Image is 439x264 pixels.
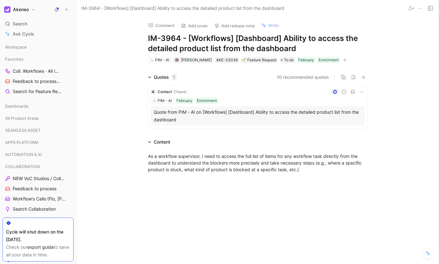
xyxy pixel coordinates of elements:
span: Workflow's Calls (Flo, [PERSON_NAME], [PERSON_NAME]) [13,196,68,202]
div: 1 [171,74,177,80]
span: Favorites [5,56,23,62]
img: logo [151,89,156,94]
h1: Akeneo [13,7,29,12]
span: Collaboration · UR by project [13,216,65,222]
button: Add release note [211,21,258,30]
span: Dashboards [5,103,29,109]
div: Quotes [154,73,177,81]
a: Workflow's Calls (Flo, [PERSON_NAME], [PERSON_NAME]) [3,194,74,204]
div: Quote from PIM - AI on [Workflows] [Dashboard] Ability to access the detailed product list from t... [154,108,362,124]
div: SEAMLESS ASSET [3,125,74,137]
div: All Product Areas [3,113,74,123]
span: Search Collaboration [13,206,56,212]
div: Quotes1 [145,73,179,81]
a: Search Collaboration [3,204,74,214]
div: All Product Areas [3,113,74,125]
div: SEAMLESS ASSET [3,125,74,135]
div: As a workflow supervisor, I need to access the full list of items for any workflow task directly ... [148,153,367,173]
div: February [298,57,314,63]
span: IM-3964 - [Workflows] [Dashboard] Ability to access the detailed product list from the dashboard [81,4,284,12]
a: export guide [27,244,54,250]
div: Dashboards [3,101,74,111]
span: Coll. Workflows · All IMs [13,68,63,75]
span: APPS PLATFORM [5,139,38,146]
img: 🌱 [242,58,246,62]
div: Check our to save all your data in time. [6,243,70,259]
button: Comment [145,21,178,30]
button: Write [258,21,282,30]
a: Collaboration · UR by project [3,214,74,224]
img: Akeneo [4,6,10,13]
div: C [342,90,346,94]
div: AUTOMATION & AI [3,150,74,159]
div: Dashboards [3,101,74,113]
div: PIM - AI [158,98,172,104]
span: All Product Areas [5,115,39,121]
a: Ask Cycle [3,29,74,39]
span: SEAMLESS ASSET [5,127,41,133]
div: Enrichment [319,57,339,63]
span: Search [13,20,27,28]
div: Feature Request [242,57,276,63]
div: To do [280,57,295,63]
span: COLLABORATION [5,163,40,170]
div: Favorites [3,54,74,64]
div: Search [3,19,74,29]
div: APPS PLATFORM [3,138,74,147]
span: NEW VoC Studios / Collaboration [13,175,66,182]
span: Ask Cycle [13,30,34,38]
span: Feedback to process [13,186,56,192]
a: Coll. Workflows · All IMs [3,66,74,76]
div: Cycle will shut down on the [DATE]. [6,228,70,243]
div: AUTOMATION & AI [3,150,74,161]
span: [PERSON_NAME] [181,58,212,62]
div: AKE-33036 [216,57,238,63]
a: Feedback to processCOLLABORATION [3,77,74,86]
button: 10 recommended quotes [277,73,329,81]
div: Content [145,138,173,146]
button: Add cover [178,21,211,30]
div: 🌱Feature Request [241,57,278,63]
span: To do [284,57,294,63]
a: Feedback to process [3,184,74,193]
span: Search for Feature Requests [13,88,62,95]
a: NEW VoC Studios / Collaboration [3,174,74,183]
div: APPS PLATFORM [3,138,74,149]
span: AUTOMATION & AI [5,151,42,158]
span: Contact [158,89,172,94]
div: COLLABORATION [3,162,74,171]
span: Feedback to process [13,78,62,85]
div: Workspace [3,42,74,52]
span: · Chanel [172,89,186,94]
img: avatar [175,58,179,62]
div: PIM - AI [155,57,169,63]
span: Write [268,23,279,28]
div: Content [154,138,170,146]
div: Enrichment [197,98,217,104]
a: Search for Feature Requests [3,87,74,96]
span: Workspace [5,44,27,50]
h1: IM-3964 - [Workflows] [Dashboard] Ability to access the detailed product list from the dashboard [148,33,367,54]
button: AkeneoAkeneo [3,5,37,14]
div: February [177,98,192,104]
